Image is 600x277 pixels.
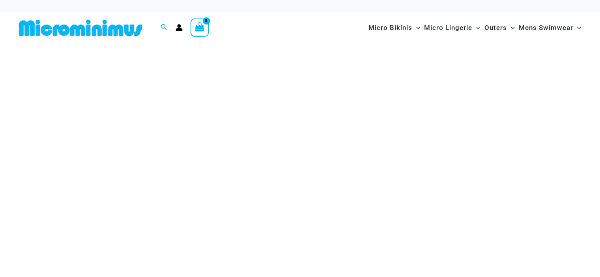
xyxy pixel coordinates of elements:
[191,19,209,37] a: View Shopping Cart, empty
[161,23,168,33] a: Search icon link
[368,18,412,38] span: Micro Bikinis
[424,18,472,38] span: Micro Lingerie
[365,15,584,41] nav: Site Navigation
[573,18,581,38] span: Menu Toggle
[472,18,480,38] span: Menu Toggle
[507,18,515,38] span: Menu Toggle
[412,18,420,38] span: Menu Toggle
[484,18,507,38] span: Outers
[16,19,146,37] img: MM SHOP LOGO FLAT
[519,18,573,38] span: Mens Swimwear
[176,24,183,31] a: Account icon link
[422,16,482,40] a: Micro LingerieMenu ToggleMenu Toggle
[482,16,517,40] a: OutersMenu ToggleMenu Toggle
[366,16,422,40] a: Micro BikinisMenu ToggleMenu Toggle
[517,16,583,40] a: Mens SwimwearMenu ToggleMenu Toggle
